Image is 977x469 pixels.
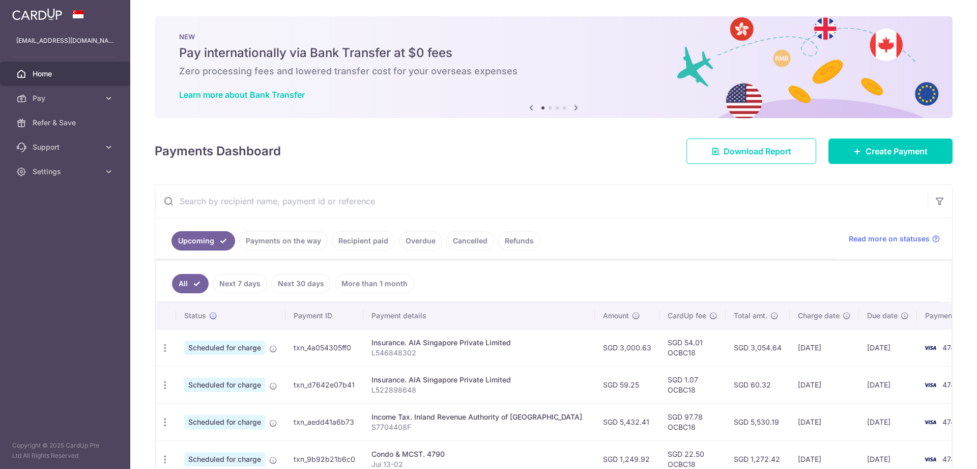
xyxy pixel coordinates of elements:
a: Next 30 days [271,274,331,293]
span: Scheduled for charge [184,415,265,429]
span: Scheduled for charge [184,341,265,355]
a: Download Report [686,139,816,164]
span: 4745 [942,418,959,426]
td: SGD 3,000.63 [595,329,659,366]
p: NEW [179,33,928,41]
span: Read more on statuses [849,234,930,244]
span: Settings [33,167,100,177]
span: Download Report [724,145,791,157]
h5: Pay internationally via Bank Transfer at $0 fees [179,45,928,61]
td: SGD 5,530.19 [726,403,790,440]
img: Bank Card [920,416,940,428]
img: Bank Card [920,453,940,465]
p: L522898648 [371,385,587,395]
span: Due date [867,311,898,321]
a: Learn more about Bank Transfer [179,90,305,100]
a: Recipient paid [332,231,395,251]
img: Bank Card [920,379,940,391]
a: All [172,274,209,293]
td: [DATE] [790,329,859,366]
td: txn_4a054305ff0 [285,329,363,366]
a: Payments on the way [239,231,328,251]
span: Pay [33,93,100,103]
span: 4745 [942,455,959,463]
div: Income Tax. Inland Revenue Authority of [GEOGRAPHIC_DATA] [371,412,587,422]
p: L546848302 [371,348,587,358]
div: Insurance. AIA Singapore Private Limited [371,375,587,385]
div: Insurance. AIA Singapore Private Limited [371,338,587,348]
span: Create Payment [866,145,928,157]
td: [DATE] [859,366,917,403]
a: Overdue [399,231,442,251]
h6: Zero processing fees and lowered transfer cost for your overseas expenses [179,65,928,77]
img: Bank transfer banner [155,16,953,118]
a: Cancelled [446,231,494,251]
td: [DATE] [790,403,859,440]
span: Refer & Save [33,118,100,128]
td: SGD 60.32 [726,366,790,403]
span: Status [184,311,206,321]
a: More than 1 month [335,274,414,293]
div: Condo & MCST. 4790 [371,449,587,459]
p: [EMAIL_ADDRESS][DOMAIN_NAME] [16,36,114,46]
img: Bank Card [920,342,940,354]
td: txn_d7642e07b41 [285,366,363,403]
span: Total amt. [734,311,767,321]
a: Refunds [498,231,540,251]
td: txn_aedd41a6b73 [285,403,363,440]
img: CardUp [12,8,62,20]
td: [DATE] [790,366,859,403]
a: Next 7 days [213,274,267,293]
span: 4745 [942,380,959,389]
h4: Payments Dashboard [155,142,281,160]
span: Home [33,69,100,79]
td: SGD 59.25 [595,366,659,403]
p: S7704408F [371,422,587,432]
span: Amount [603,311,629,321]
a: Create Payment [828,139,953,164]
span: CardUp fee [668,311,706,321]
span: 4745 [942,343,959,352]
td: SGD 5,432.41 [595,403,659,440]
td: [DATE] [859,403,917,440]
td: SGD 3,054.64 [726,329,790,366]
th: Payment ID [285,302,363,329]
td: SGD 1.07 OCBC18 [659,366,726,403]
td: SGD 97.78 OCBC18 [659,403,726,440]
input: Search by recipient name, payment id or reference [155,185,928,217]
span: Support [33,142,100,152]
a: Read more on statuses [849,234,940,244]
td: SGD 54.01 OCBC18 [659,329,726,366]
td: [DATE] [859,329,917,366]
span: Scheduled for charge [184,452,265,466]
span: Charge date [798,311,840,321]
span: Scheduled for charge [184,378,265,392]
th: Payment details [363,302,595,329]
a: Upcoming [171,231,235,251]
